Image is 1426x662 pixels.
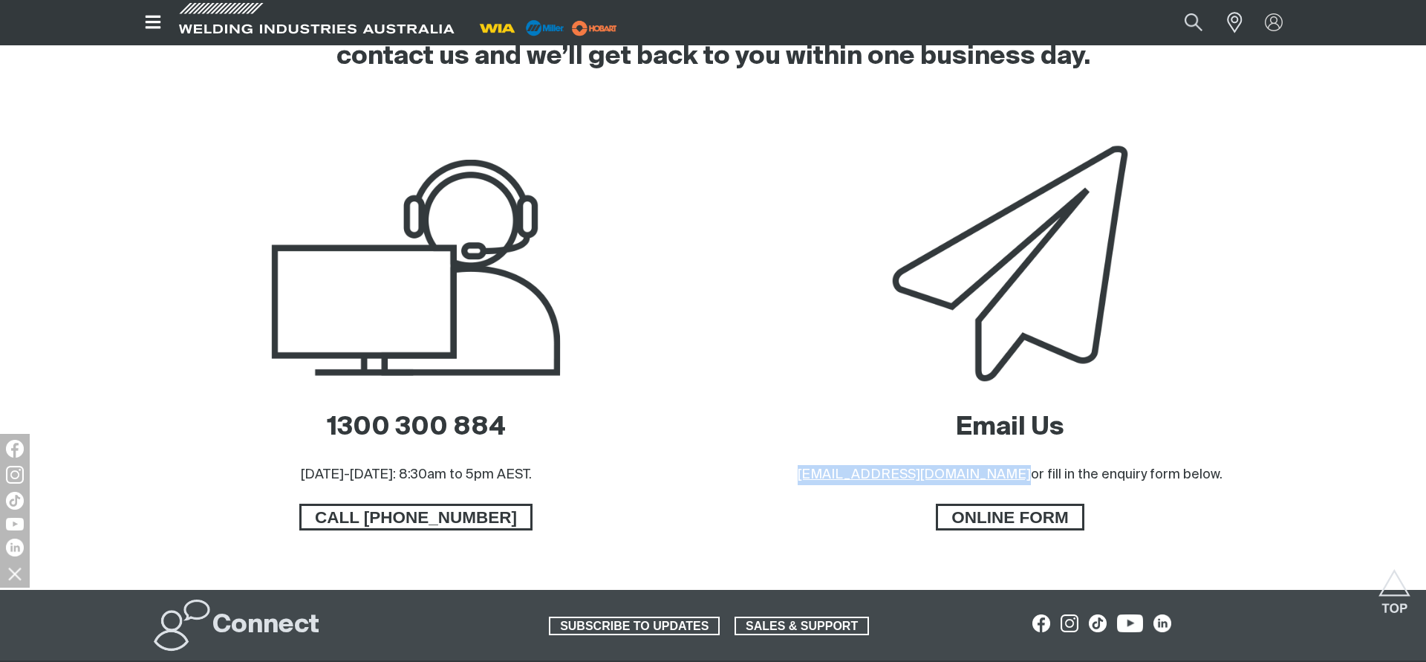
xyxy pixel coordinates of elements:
[1150,6,1219,39] input: Product name or item number...
[302,504,530,530] span: CALL [PHONE_NUMBER]
[736,617,867,636] span: SALES & SUPPORT
[1031,468,1222,481] span: or fill in the enquiry form below.
[6,466,24,484] img: Instagram
[1378,569,1411,603] button: Scroll to top
[821,139,1199,391] img: Email Support
[956,415,1064,441] a: Email Us
[798,468,1031,481] a: [EMAIL_ADDRESS][DOMAIN_NAME]
[6,539,24,556] img: LinkedIn
[938,504,1082,530] span: ONLINE FORM
[301,468,532,481] span: [DATE]-[DATE]: 8:30am to 5pm AEST.
[567,22,622,33] a: miller
[6,518,24,530] img: YouTube
[549,617,720,636] a: SUBSCRIBE TO UPDATES
[550,617,718,636] span: SUBSCRIBE TO UPDATES
[6,440,24,458] img: Facebook
[327,415,506,441] a: 1300 300 884
[227,139,605,391] img: Telephone Support
[1168,6,1219,39] button: Search products
[212,609,319,642] h2: Connect
[2,561,27,586] img: hide socials
[6,492,24,510] img: TikTok
[299,504,533,530] a: CALL 1300 300 884
[735,617,869,636] a: SALES & SUPPORT
[936,504,1084,530] a: ONLINE FORM
[567,17,622,39] img: miller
